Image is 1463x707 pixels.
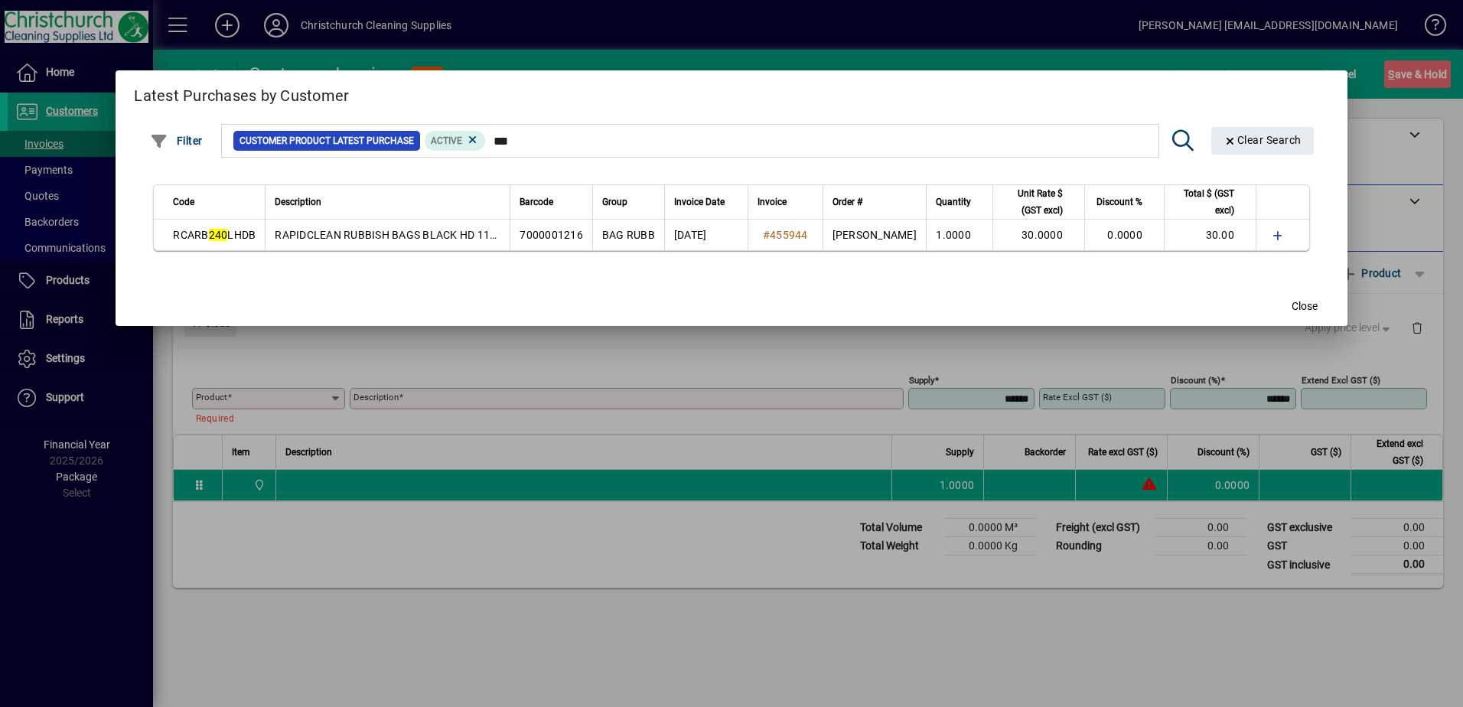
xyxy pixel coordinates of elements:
[674,194,725,210] span: Invoice Date
[275,229,715,241] span: RAPIDCLEAN RUBBISH BAGS BLACK HD 1150MM X 1400MM X 50MU L 30S - WB1150
[602,194,655,210] div: Group
[602,194,627,210] span: Group
[833,194,917,210] div: Order #
[992,220,1084,250] td: 30.0000
[664,220,748,250] td: [DATE]
[1292,298,1318,314] span: Close
[833,194,862,210] span: Order #
[1280,292,1329,320] button: Close
[173,194,194,210] span: Code
[1002,185,1077,219] div: Unit Rate $ (GST excl)
[936,194,971,210] span: Quantity
[936,194,985,210] div: Quantity
[209,229,228,241] em: 240
[150,135,203,147] span: Filter
[1174,185,1234,219] span: Total $ (GST excl)
[520,194,583,210] div: Barcode
[1174,185,1248,219] div: Total $ (GST excl)
[758,226,813,243] a: #455944
[1084,220,1164,250] td: 0.0000
[173,194,256,210] div: Code
[1211,127,1314,155] button: Clear
[1164,220,1256,250] td: 30.00
[173,229,256,241] span: RCARB LHDB
[602,229,655,241] span: BAG RUBB
[1224,134,1302,146] span: Clear Search
[146,127,207,155] button: Filter
[770,229,808,241] span: 455944
[520,194,553,210] span: Barcode
[758,194,813,210] div: Invoice
[823,220,926,250] td: [PERSON_NAME]
[275,194,321,210] span: Description
[116,70,1347,115] h2: Latest Purchases by Customer
[431,135,462,146] span: Active
[239,133,414,148] span: Customer Product Latest Purchase
[520,229,583,241] span: 7000001216
[1096,194,1142,210] span: Discount %
[763,229,770,241] span: #
[674,194,738,210] div: Invoice Date
[926,220,992,250] td: 1.0000
[275,194,500,210] div: Description
[758,194,787,210] span: Invoice
[425,131,486,151] mat-chip: Product Activation Status: Active
[1002,185,1063,219] span: Unit Rate $ (GST excl)
[1094,194,1156,210] div: Discount %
